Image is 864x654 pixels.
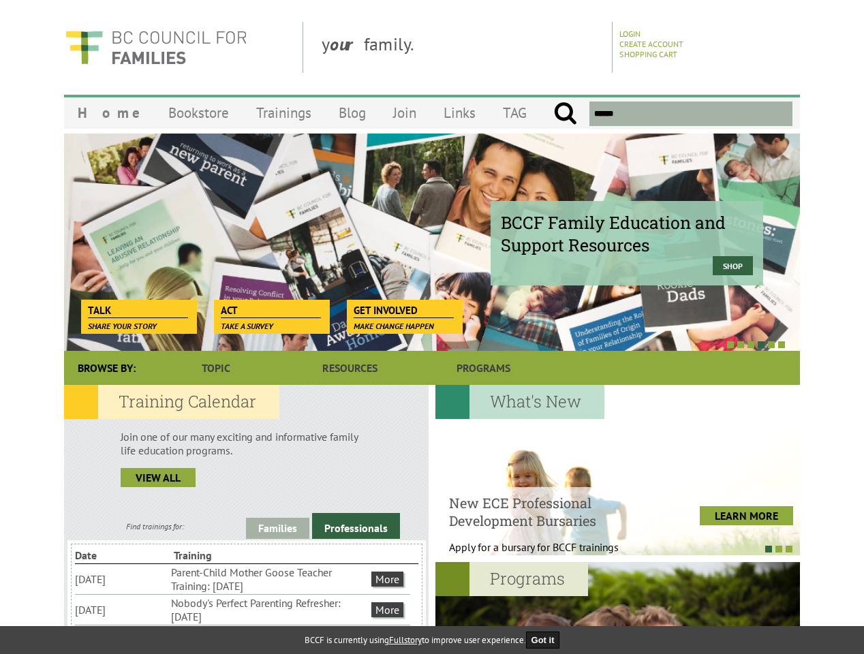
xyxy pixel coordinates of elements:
a: Join [380,97,430,129]
input: Submit [553,102,577,126]
li: Parent-Child Mother Goose Teacher Training: [DATE] [171,564,369,594]
li: Date [75,547,171,563]
a: LEARN MORE [700,506,793,525]
button: Got it [526,632,560,649]
span: Talk [88,303,188,318]
a: TAG [489,97,540,129]
a: Get Involved Make change happen [347,300,461,319]
a: Blog [325,97,380,129]
span: Take a survey [221,321,273,331]
span: Get Involved [354,303,454,318]
li: Training [174,547,270,563]
a: Topic [149,351,283,385]
h2: Programs [435,562,588,596]
a: Act Take a survey [214,300,328,319]
h4: New ECE Professional Development Bursaries [449,494,653,529]
a: Home [64,97,155,129]
a: Programs [417,351,551,385]
span: Share your story [88,321,157,331]
p: Apply for a bursary for BCCF trainings West... [449,540,653,567]
strong: our [330,33,364,55]
a: Links [430,97,489,129]
li: [DATE] [75,602,168,618]
a: Shop [713,256,753,275]
a: Fullstory [389,634,422,646]
div: Find trainings for: [64,521,246,531]
span: BCCF Family Education and Support Resources [501,211,753,256]
a: view all [121,468,196,487]
a: Talk Share your story [81,300,195,319]
li: [DATE] [75,571,168,587]
h2: What's New [435,385,604,419]
a: Trainings [243,97,325,129]
a: Login [619,29,641,39]
a: Bookstore [155,97,243,129]
a: Families [246,518,309,539]
div: Browse By: [64,351,149,385]
p: Join one of our many exciting and informative family life education programs. [121,430,372,457]
a: Create Account [619,39,683,49]
li: Nobody's Perfect Parenting Refresher: [DATE] [171,595,369,625]
a: More [371,572,403,587]
a: Resources [283,351,416,385]
h2: Training Calendar [64,385,279,419]
div: y family. [311,22,613,73]
span: Act [221,303,321,318]
a: More [371,602,403,617]
a: Professionals [312,513,400,539]
img: BC Council for FAMILIES [64,22,248,73]
span: Make change happen [354,321,434,331]
a: Shopping Cart [619,49,677,59]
